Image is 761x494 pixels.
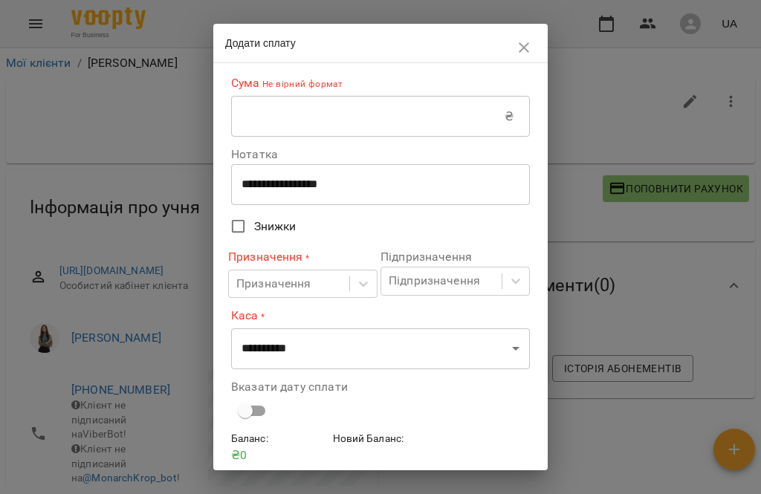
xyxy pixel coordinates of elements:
[260,77,343,92] p: Не вірний формат
[228,249,378,266] label: Призначення
[231,381,530,393] label: Вказати дату сплати
[389,273,480,290] div: Підпризначення
[380,251,530,263] label: Підпризначення
[236,275,311,293] div: Призначення
[505,108,514,126] p: ₴
[231,446,327,464] p: ₴ 0
[231,431,327,447] h6: Баланс :
[231,149,530,160] label: Нотатка
[254,218,297,235] span: Знижки
[231,308,530,325] label: Каса
[333,431,429,447] h6: Новий Баланс :
[231,75,530,92] label: Сума
[225,37,296,49] span: Додати сплату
